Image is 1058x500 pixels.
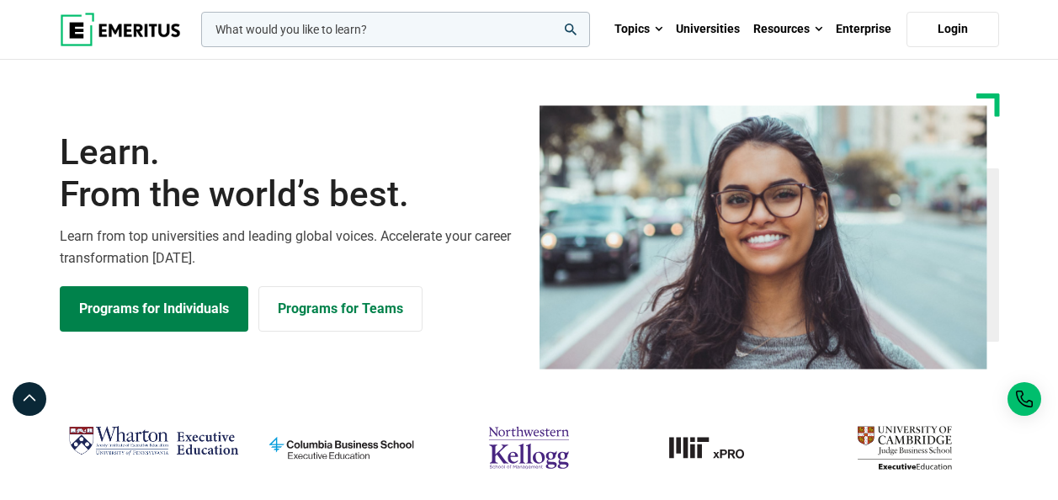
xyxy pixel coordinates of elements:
p: Learn from top universities and leading global voices. Accelerate your career transformation [DATE]. [60,226,519,269]
img: columbia-business-school [256,420,427,476]
img: Learn from the world's best [540,105,987,370]
input: woocommerce-product-search-field-0 [201,12,590,47]
h1: Learn. [60,131,519,216]
img: cambridge-judge-business-school [819,420,990,476]
a: Login [906,12,999,47]
span: From the world’s best. [60,173,519,215]
a: MIT-xPRO [631,420,802,476]
img: Wharton Executive Education [68,420,239,462]
img: northwestern-kellogg [444,420,614,476]
a: Explore Programs [60,286,248,332]
a: Explore for Business [258,286,423,332]
img: MIT xPRO [631,420,802,476]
